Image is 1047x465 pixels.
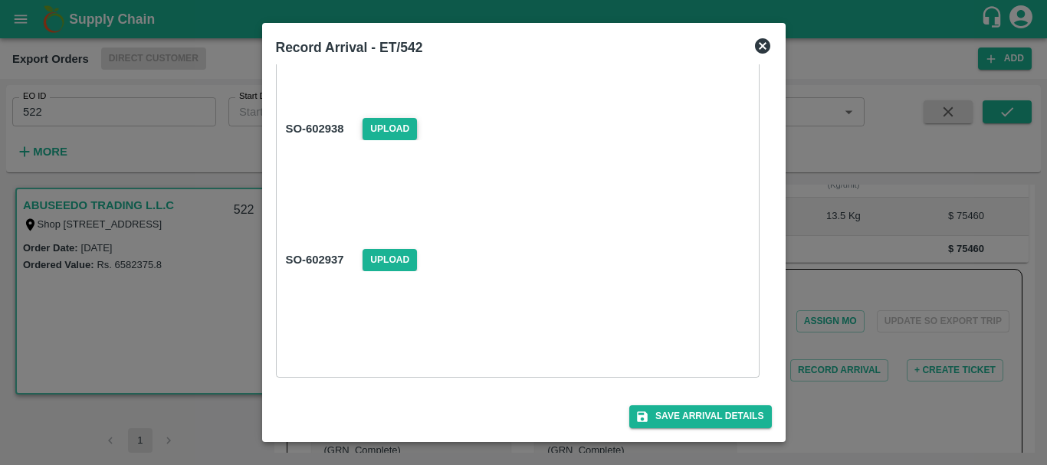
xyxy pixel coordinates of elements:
[363,118,417,140] span: Upload
[286,254,344,266] b: SO- 602937
[276,40,423,55] b: Record Arrival - ET/542
[629,405,771,427] button: Save Arrival Details
[286,123,344,135] b: SO- 602938
[363,249,417,271] span: Upload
